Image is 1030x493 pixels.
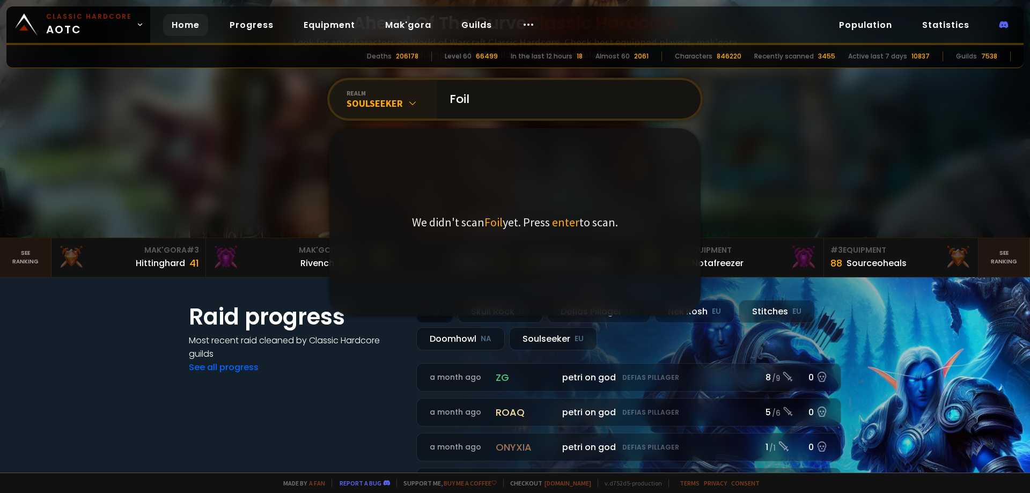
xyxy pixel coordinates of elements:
a: [DOMAIN_NAME] [545,479,591,487]
small: EU [575,334,584,344]
span: enter [552,215,579,230]
a: See all progress [189,361,259,373]
a: a fan [309,479,325,487]
div: 41 [189,256,199,270]
a: Classic HardcoreAOTC [6,6,150,43]
a: Privacy [704,479,727,487]
div: realm [347,89,437,97]
div: Guilds [956,51,977,61]
a: Mak'Gora#2Rivench100 [206,238,360,277]
span: AOTC [46,12,132,38]
small: NA [481,334,491,344]
a: Consent [731,479,760,487]
input: Search a character... [443,80,688,119]
span: Made by [277,479,325,487]
div: Equipment [676,245,817,256]
small: EU [712,306,721,317]
a: a month agoonyxiapetri on godDefias Pillager1 /10 [416,433,841,461]
p: We didn't scan yet. Press to scan. [412,215,618,230]
div: 7538 [981,51,997,61]
div: 3455 [818,51,835,61]
div: Mak'Gora [212,245,354,256]
div: Soulseeker [509,327,597,350]
div: Stitches [739,300,815,323]
a: Seeranking [979,238,1030,277]
div: Notafreezer [692,256,744,270]
a: Terms [680,479,700,487]
div: Mak'Gora [58,245,199,256]
div: Sourceoheals [847,256,907,270]
div: 846220 [717,51,741,61]
div: Recently scanned [754,51,814,61]
a: Statistics [914,14,978,36]
a: Buy me a coffee [444,479,497,487]
div: Hittinghard [136,256,185,270]
span: Foil [484,215,503,230]
div: In the last 12 hours [511,51,572,61]
div: 18 [577,51,583,61]
div: Equipment [830,245,972,256]
div: Rivench [300,256,334,270]
div: Active last 7 days [848,51,907,61]
a: Mak'gora [377,14,440,36]
span: v. d752d5 - production [598,479,662,487]
a: #3Equipment88Sourceoheals [824,238,979,277]
a: Guilds [453,14,501,36]
div: 66499 [476,51,498,61]
a: Mak'Gora#3Hittinghard41 [51,238,206,277]
div: Nek'Rosh [654,300,734,323]
div: Soulseeker [347,97,437,109]
a: #2Equipment88Notafreezer [669,238,824,277]
a: a month agozgpetri on godDefias Pillager8 /90 [416,363,841,392]
a: a month agoroaqpetri on godDefias Pillager5 /60 [416,398,841,426]
h1: Raid progress [189,300,403,334]
small: EU [792,306,801,317]
div: Characters [675,51,712,61]
div: Deaths [367,51,392,61]
small: Classic Hardcore [46,12,132,21]
div: 206178 [396,51,418,61]
div: 10837 [911,51,930,61]
a: Population [830,14,901,36]
span: # 3 [187,245,199,255]
h4: Most recent raid cleaned by Classic Hardcore guilds [189,334,403,360]
span: # 3 [830,245,843,255]
div: 2061 [634,51,649,61]
span: Checkout [503,479,591,487]
div: Level 60 [445,51,472,61]
div: Doomhowl [416,327,505,350]
a: Equipment [295,14,364,36]
div: Almost 60 [595,51,630,61]
a: Progress [221,14,282,36]
a: Report a bug [340,479,381,487]
span: Support me, [396,479,497,487]
a: Home [163,14,208,36]
div: 88 [830,256,842,270]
